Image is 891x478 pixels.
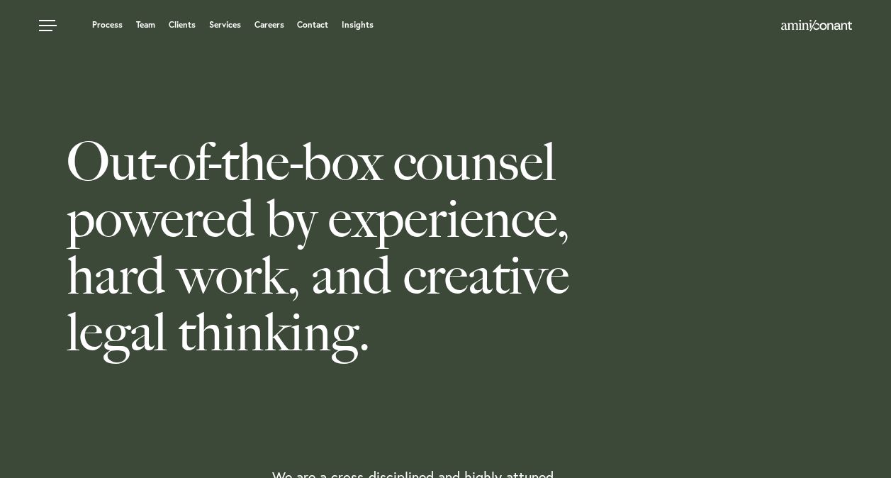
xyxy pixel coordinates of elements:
[169,21,196,29] a: Clients
[297,21,328,29] a: Contact
[342,21,374,29] a: Insights
[781,20,852,31] img: Amini & Conant
[92,21,123,29] a: Process
[254,21,284,29] a: Careers
[136,21,155,29] a: Team
[781,21,852,32] a: Home
[209,21,241,29] a: Services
